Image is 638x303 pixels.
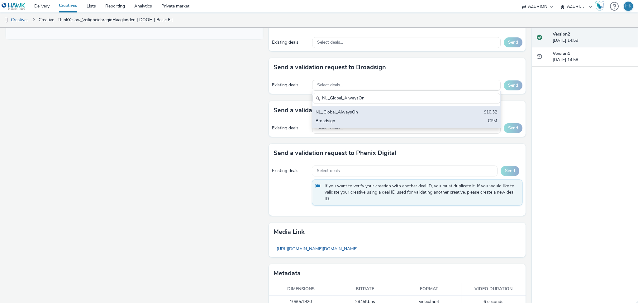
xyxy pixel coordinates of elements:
[625,2,631,11] div: HK
[2,2,26,10] img: undefined Logo
[504,80,522,90] button: Send
[274,243,361,255] a: [URL][DOMAIN_NAME][DOMAIN_NAME]
[325,183,516,202] span: If you want to verify your creation with another deal ID, you must duplicate it. If you would lik...
[504,123,522,133] button: Send
[553,50,633,63] div: [DATE] 14:58
[317,40,343,45] span: Select deals...
[553,31,570,37] strong: Version 2
[272,39,309,46] div: Existing deals
[3,17,9,23] img: dooh
[317,168,343,174] span: Select deals...
[274,148,396,158] h3: Send a validation request to Phenix Digital
[595,1,607,11] a: Hawk Academy
[274,227,305,237] h3: Media link
[316,118,436,125] div: Broadsign
[595,1,604,11] img: Hawk Academy
[333,283,397,296] th: Bitrate
[36,12,176,27] a: Creative : ThinkYellow_VeiligheidsregioHaaglanden | DOOH | Basic Fit
[312,93,500,104] input: Search......
[274,269,301,278] h3: Metadata
[461,283,526,296] th: Video duration
[397,283,461,296] th: Format
[272,125,309,131] div: Existing deals
[504,37,522,47] button: Send
[484,109,497,116] div: $10.32
[553,50,570,56] strong: Version 1
[272,168,308,174] div: Existing deals
[274,106,394,115] h3: Send a validation request to MyAdbooker
[316,109,436,116] div: NL_Global_AlwaysOn
[501,166,519,176] button: Send
[274,63,386,72] h3: Send a validation request to Broadsign
[269,283,333,296] th: Dimensions
[553,31,633,44] div: [DATE] 14:59
[317,83,343,88] span: Select deals...
[272,82,309,88] div: Existing deals
[317,126,343,131] span: Select deals...
[488,118,497,125] div: CPM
